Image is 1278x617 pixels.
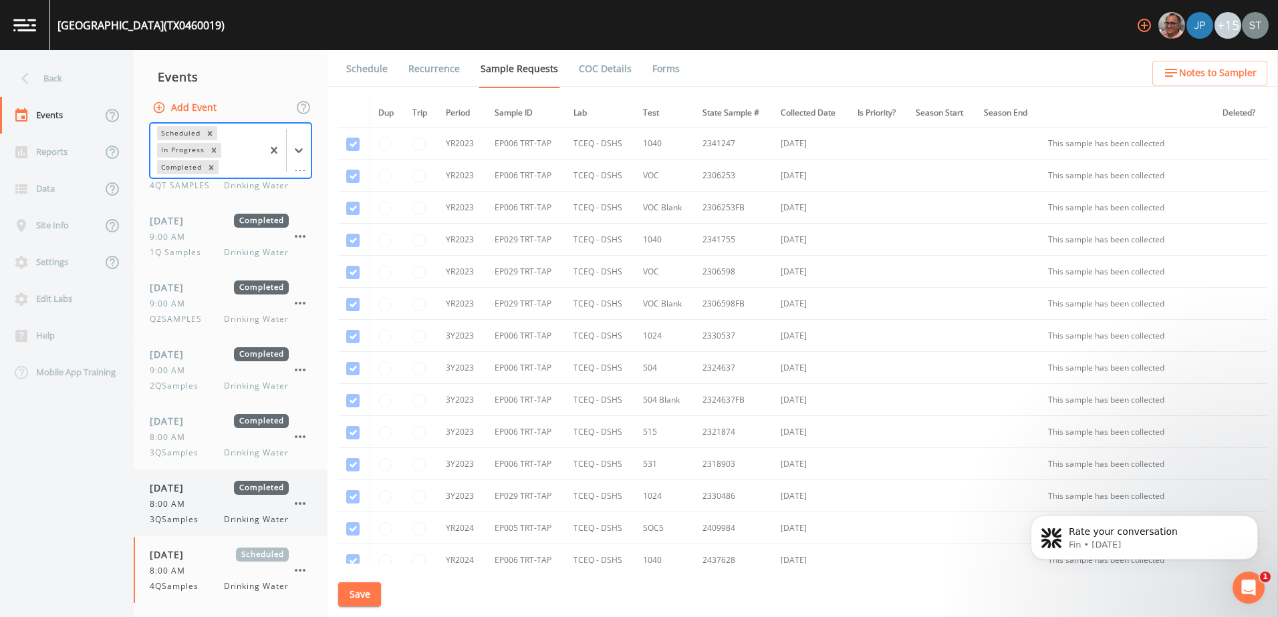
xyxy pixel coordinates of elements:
[635,480,694,512] td: 1024
[773,160,849,192] td: [DATE]
[1179,65,1257,81] span: Notes to Sampler
[908,99,976,128] th: Season Start
[694,384,773,416] td: 2324637FB
[1040,480,1215,512] td: This sample has been collected
[150,380,207,392] span: 2QSamples
[635,416,694,448] td: 515
[773,288,849,320] td: [DATE]
[1040,320,1215,352] td: This sample has been collected
[1040,448,1215,480] td: This sample has been collected
[1186,12,1214,39] div: Joshua gere Paul
[134,537,328,604] a: [DATE]Scheduled8:00 AM4QSamplesDrinking Water
[565,384,636,416] td: TCEQ - DSHS
[234,347,289,361] span: Completed
[157,143,207,157] div: In Progress
[773,128,849,160] td: [DATE]
[224,180,289,192] span: Drinking Water
[224,313,289,325] span: Drinking Water
[635,384,694,416] td: 504 Blank
[150,447,207,459] span: 3QSamples
[694,224,773,256] td: 2341755
[773,544,849,576] td: [DATE]
[773,480,849,512] td: [DATE]
[150,498,193,510] span: 8:00 AM
[565,480,636,512] td: TCEQ - DSHS
[224,246,289,258] span: Drinking Water
[635,320,694,352] td: 1024
[694,128,773,160] td: 2341247
[150,414,193,428] span: [DATE]
[1040,192,1215,224] td: This sample has been collected
[157,126,203,140] div: Scheduled
[234,214,289,228] span: Completed
[234,280,289,294] span: Completed
[479,50,560,88] a: Sample Requests
[773,320,849,352] td: [DATE]
[487,128,565,160] td: EP006 TRT-TAP
[438,512,487,544] td: YR2024
[438,128,487,160] td: YR2023
[577,50,634,87] a: COC Details
[1152,61,1267,85] button: Notes to Sampler
[487,544,565,576] td: EP006 TRT-TAP
[650,50,682,87] a: Forms
[694,288,773,320] td: 2306598FB
[1040,352,1215,384] td: This sample has been collected
[694,544,773,576] td: 2437628
[1011,487,1278,581] iframe: Intercom notifications message
[694,256,773,288] td: 2306598
[487,384,565,416] td: EP006 TRT-TAP
[134,403,328,470] a: [DATE]Completed8:00 AM3QSamplesDrinking Water
[150,565,193,577] span: 8:00 AM
[773,416,849,448] td: [DATE]
[1040,160,1215,192] td: This sample has been collected
[773,512,849,544] td: [DATE]
[1040,256,1215,288] td: This sample has been collected
[565,448,636,480] td: TCEQ - DSHS
[635,99,694,128] th: Test
[773,99,849,128] th: Collected Date
[57,17,225,33] div: [GEOGRAPHIC_DATA] (TX0460019)
[338,582,381,607] button: Save
[565,352,636,384] td: TCEQ - DSHS
[487,320,565,352] td: EP006 TRT-TAP
[1040,384,1215,416] td: This sample has been collected
[438,384,487,416] td: 3Y2023
[150,280,193,294] span: [DATE]
[773,224,849,256] td: [DATE]
[565,512,636,544] td: TCEQ - DSHS
[565,256,636,288] td: TCEQ - DSHS
[13,19,36,31] img: logo
[694,99,773,128] th: State Sample #
[370,99,404,128] th: Dup
[773,192,849,224] td: [DATE]
[150,231,193,243] span: 9:00 AM
[150,313,210,325] span: Q2SAMPLES
[150,431,193,443] span: 8:00 AM
[565,544,636,576] td: TCEQ - DSHS
[1260,572,1271,582] span: 1
[487,480,565,512] td: EP029 TRT-TAP
[438,352,487,384] td: 3Y2023
[635,288,694,320] td: VOC Blank
[1040,128,1215,160] td: This sample has been collected
[438,288,487,320] td: YR2023
[157,160,204,174] div: Completed
[565,224,636,256] td: TCEQ - DSHS
[150,580,207,592] span: 4QSamples
[565,288,636,320] td: TCEQ - DSHS
[694,192,773,224] td: 2306253FB
[487,160,565,192] td: EP006 TRT-TAP
[134,203,328,270] a: [DATE]Completed9:00 AM1Q SamplesDrinking Water
[134,337,328,403] a: [DATE]Completed9:00 AM2QSamplesDrinking Water
[1158,12,1186,39] div: Mike Franklin
[150,365,193,377] span: 9:00 AM
[1158,12,1185,39] img: e2d790fa78825a4bb76dcb6ab311d44c
[773,352,849,384] td: [DATE]
[694,448,773,480] td: 2318903
[694,160,773,192] td: 2306253
[204,160,219,174] div: Remove Completed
